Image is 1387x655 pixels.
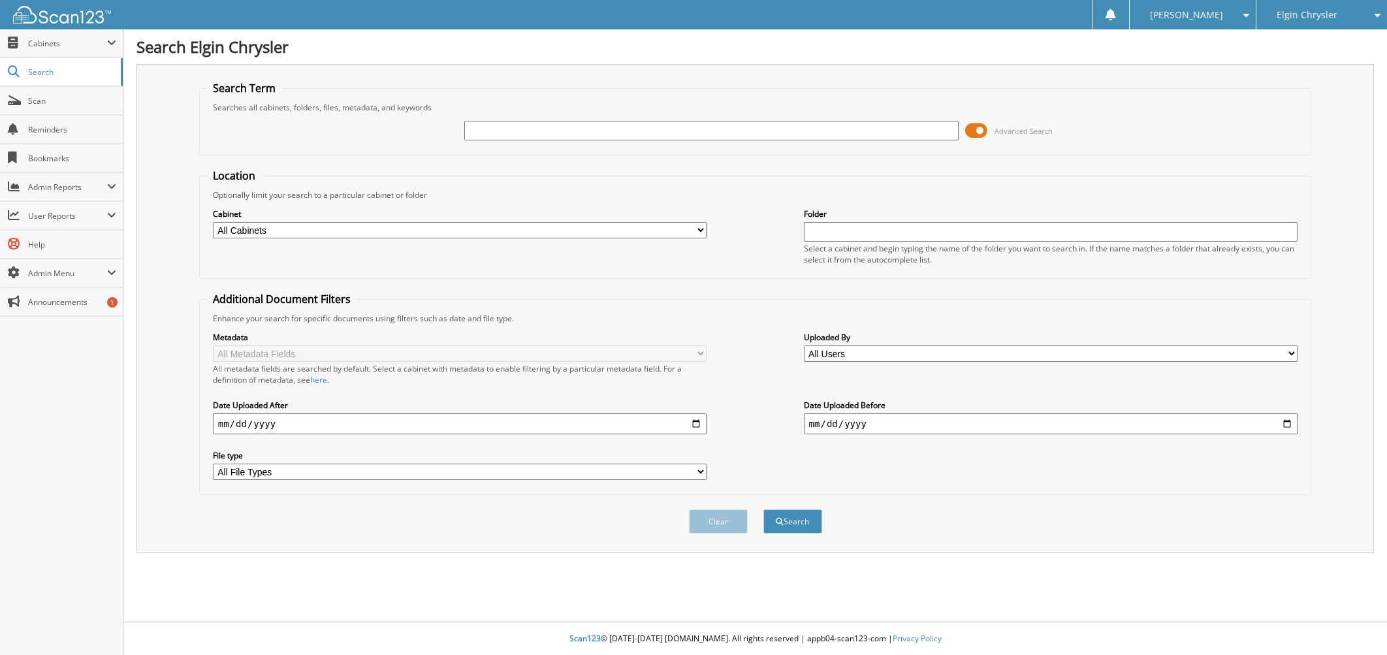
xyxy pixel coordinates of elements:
span: Announcements [28,296,116,308]
input: start [213,413,707,434]
label: Date Uploaded Before [804,400,1298,411]
span: Admin Reports [28,182,107,193]
label: Folder [804,208,1298,219]
input: end [804,413,1298,434]
button: Clear [689,509,748,534]
span: Reminders [28,124,116,135]
span: Search [28,67,114,78]
span: Bookmarks [28,153,116,164]
span: [PERSON_NAME] [1150,11,1223,19]
span: Advanced Search [995,126,1053,136]
span: Elgin Chrysler [1277,11,1337,19]
div: Searches all cabinets, folders, files, metadata, and keywords [206,102,1305,113]
span: User Reports [28,210,107,221]
div: Optionally limit your search to a particular cabinet or folder [206,189,1305,200]
div: Enhance your search for specific documents using filters such as date and file type. [206,313,1305,324]
legend: Location [206,168,262,183]
legend: Additional Document Filters [206,292,357,306]
legend: Search Term [206,81,282,95]
div: 1 [107,297,118,308]
a: here [310,374,327,385]
span: Help [28,239,116,250]
label: Uploaded By [804,332,1298,343]
span: Scan [28,95,116,106]
h1: Search Elgin Chrysler [136,36,1374,57]
span: Admin Menu [28,268,107,279]
div: All metadata fields are searched by default. Select a cabinet with metadata to enable filtering b... [213,363,707,385]
div: © [DATE]-[DATE] [DOMAIN_NAME]. All rights reserved | appb04-scan123-com | [123,623,1387,655]
label: Cabinet [213,208,707,219]
a: Privacy Policy [893,633,942,644]
label: Metadata [213,332,707,343]
span: Cabinets [28,38,107,49]
label: File type [213,450,707,461]
img: scan123-logo-white.svg [13,6,111,24]
div: Select a cabinet and begin typing the name of the folder you want to search in. If the name match... [804,243,1298,265]
button: Search [763,509,822,534]
span: Scan123 [569,633,601,644]
label: Date Uploaded After [213,400,707,411]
